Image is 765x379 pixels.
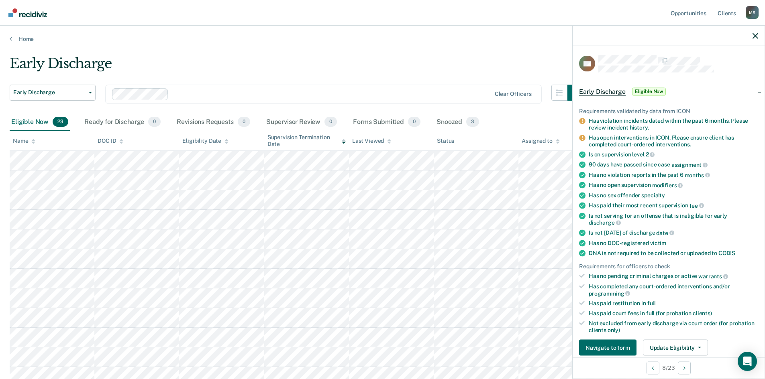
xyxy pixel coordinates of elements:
[83,113,162,131] div: Ready for Discharge
[408,117,420,127] span: 0
[182,138,228,144] div: Eligibility Date
[589,212,758,226] div: Is not serving for an offense that is ineligible for early
[589,161,758,168] div: 90 days have passed since case
[175,113,251,131] div: Revisions Requests
[647,361,659,374] button: Previous Opportunity
[573,357,765,378] div: 8 / 23
[352,138,391,144] div: Last Viewed
[238,117,250,127] span: 0
[589,310,758,317] div: Has paid court fees in full (for probation
[589,249,758,256] div: DNA is not required to be collected or uploaded to
[693,310,712,316] span: clients)
[632,87,666,95] span: Eligible Now
[265,113,339,131] div: Supervisor Review
[643,340,708,356] button: Update Eligibility
[579,340,636,356] button: Navigate to form
[10,55,583,78] div: Early Discharge
[495,91,532,97] div: Clear officers
[589,229,758,236] div: Is not [DATE] of discharge
[522,138,559,144] div: Assigned to
[466,117,479,127] span: 3
[589,202,758,209] div: Has paid their most recent supervision
[589,192,758,199] div: Has no sex offender
[656,229,674,236] span: date
[579,107,758,114] div: Requirements validated by data from ICON
[351,113,422,131] div: Forms Submitted
[589,239,758,246] div: Has no DOC-registered
[589,283,758,296] div: Has completed any court-ordered interventions and/or
[650,239,666,246] span: victim
[647,300,656,306] span: full
[589,273,758,280] div: Has no pending criminal charges or active
[718,249,735,256] span: CODIS
[685,172,710,178] span: months
[641,192,665,198] span: specialty
[324,117,337,127] span: 0
[13,89,86,96] span: Early Discharge
[10,113,70,131] div: Eligible Now
[671,161,708,168] span: assignment
[589,118,758,131] div: Has violation incidents dated within the past 6 months. Please review incident history.
[589,151,758,158] div: Is on supervision level
[589,300,758,307] div: Has paid restitution in
[589,182,758,189] div: Has no open supervision
[608,326,620,333] span: only)
[148,117,161,127] span: 0
[589,219,621,226] span: discharge
[698,273,728,280] span: warrants
[589,134,758,148] div: Has open interventions in ICON. Please ensure client has completed court-ordered interventions.
[690,202,704,209] span: fee
[579,340,640,356] a: Navigate to form link
[267,134,346,148] div: Supervision Termination Date
[589,290,630,296] span: programming
[579,263,758,270] div: Requirements for officers to check
[10,35,755,43] a: Home
[437,138,454,144] div: Status
[53,117,68,127] span: 23
[738,352,757,371] div: Open Intercom Messenger
[589,171,758,178] div: Has no violation reports in the past 6
[746,6,759,19] button: Profile dropdown button
[13,138,35,144] div: Name
[98,138,123,144] div: DOC ID
[579,87,626,95] span: Early Discharge
[746,6,759,19] div: M S
[652,182,683,188] span: modifiers
[573,79,765,104] div: Early DischargeEligible Now
[646,151,655,158] span: 2
[435,113,481,131] div: Snoozed
[589,320,758,333] div: Not excluded from early discharge via court order (for probation clients
[678,361,691,374] button: Next Opportunity
[8,8,47,17] img: Recidiviz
